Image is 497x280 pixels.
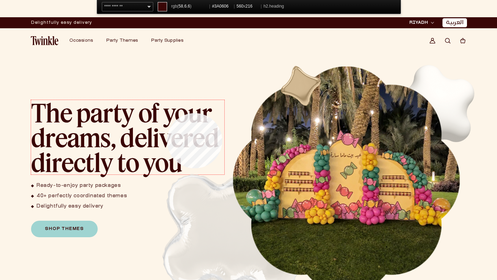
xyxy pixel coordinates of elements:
[209,4,210,9] span: |
[147,34,193,48] summary: Party Supplies
[69,39,93,43] span: Occasions
[31,203,127,210] li: Delightfully easy delivery
[31,36,58,45] img: Twinkle
[31,193,127,199] li: 40+ perfectly coordinated themes
[440,33,455,48] summary: Search
[236,4,243,9] span: 560
[212,2,232,11] span: #3A0606
[31,221,98,237] a: Shop Themes
[390,54,484,148] img: Slider balloon
[236,2,259,11] span: x
[178,4,183,9] span: 58
[31,18,92,28] p: Delightfully easy delivery
[31,183,127,189] li: Ready-to-enjoy party packages
[151,38,183,43] a: Party Supplies
[106,39,138,43] span: Party Themes
[268,4,284,9] span: .heading
[65,34,102,48] summary: Occasions
[188,4,190,9] span: 6
[234,4,235,9] span: |
[69,38,93,43] a: Occasions
[184,4,187,9] span: 6
[407,19,436,26] button: RIYADH
[102,34,147,48] summary: Party Themes
[171,2,207,11] span: rgb( , , )
[446,19,464,27] a: العربية
[245,4,252,9] span: 216
[31,18,92,28] div: Announcement
[409,20,428,26] span: RIYADH
[31,100,224,174] h2: The party of your dreams, delivered directly to you
[261,4,262,9] span: |
[151,39,183,43] span: Party Supplies
[106,38,138,43] a: Party Themes
[263,2,284,11] span: h2
[275,60,327,112] img: 3D golden Balloon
